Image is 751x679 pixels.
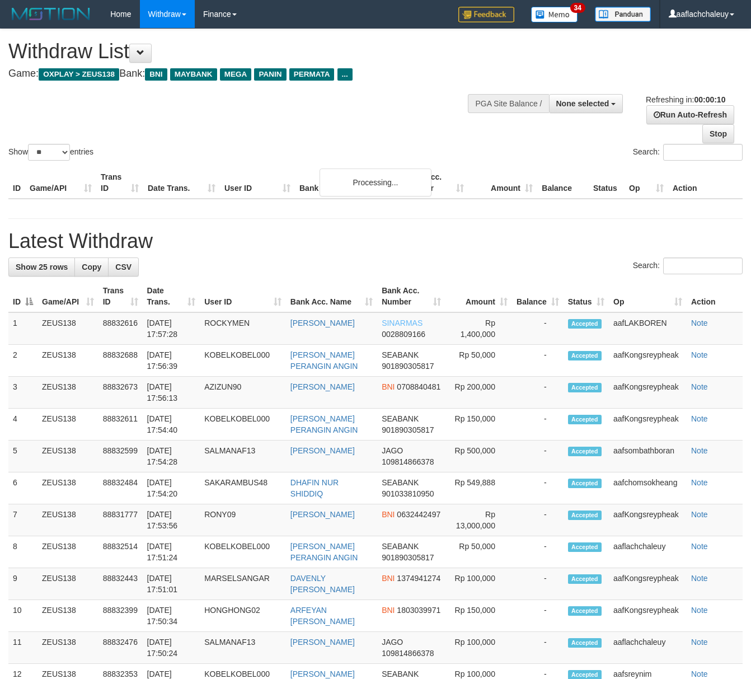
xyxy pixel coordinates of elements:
[691,478,708,487] a: Note
[8,409,37,441] td: 4
[143,167,220,199] th: Date Trans.
[37,600,98,632] td: ZEUS138
[609,345,687,377] td: aafKongsreypheak
[609,441,687,472] td: aafsombathboran
[143,409,200,441] td: [DATE] 17:54:40
[8,230,743,252] h1: Latest Withdraw
[564,280,609,312] th: Status: activate to sort column ascending
[397,510,440,519] span: Copy 0632442497 to clipboard
[512,345,564,377] td: -
[37,441,98,472] td: ZEUS138
[537,167,589,199] th: Balance
[691,510,708,519] a: Note
[290,638,355,647] a: [PERSON_NAME]
[646,95,725,104] span: Refreshing in:
[568,447,602,456] span: Accepted
[8,280,37,312] th: ID: activate to sort column descending
[382,414,419,423] span: SEABANK
[445,472,512,504] td: Rp 549,888
[200,536,286,568] td: KOBELKOBEL000
[8,377,37,409] td: 3
[37,504,98,536] td: ZEUS138
[143,377,200,409] td: [DATE] 17:56:13
[98,345,143,377] td: 88832688
[512,409,564,441] td: -
[37,472,98,504] td: ZEUS138
[290,350,358,371] a: [PERSON_NAME] PERANGIN ANGIN
[8,167,25,199] th: ID
[568,574,602,584] span: Accepted
[382,489,434,498] span: Copy 901033810950 to clipboard
[468,94,548,113] div: PGA Site Balance /
[98,568,143,600] td: 88832443
[568,415,602,424] span: Accepted
[589,167,625,199] th: Status
[170,68,217,81] span: MAYBANK
[609,504,687,536] td: aafKongsreypheak
[445,504,512,536] td: Rp 13,000,000
[37,409,98,441] td: ZEUS138
[290,414,358,434] a: [PERSON_NAME] PERANGIN ANGIN
[82,263,101,271] span: Copy
[16,263,68,271] span: Show 25 rows
[609,568,687,600] td: aafKongsreypheak
[74,257,109,277] a: Copy
[687,280,743,312] th: Action
[382,649,434,658] span: Copy 109814866378 to clipboard
[609,280,687,312] th: Op: activate to sort column ascending
[691,574,708,583] a: Note
[609,536,687,568] td: aaflachchaleuy
[382,350,419,359] span: SEABANK
[568,479,602,488] span: Accepted
[702,124,734,143] a: Stop
[568,511,602,520] span: Accepted
[145,68,167,81] span: BNI
[512,312,564,345] td: -
[37,312,98,345] td: ZEUS138
[691,606,708,615] a: Note
[609,632,687,664] td: aaflachchaleuy
[28,144,70,161] select: Showentries
[8,600,37,632] td: 10
[512,568,564,600] td: -
[625,167,668,199] th: Op
[220,68,252,81] span: MEGA
[382,574,395,583] span: BNI
[8,536,37,568] td: 8
[289,68,335,81] span: PERMATA
[512,280,564,312] th: Balance: activate to sort column ascending
[609,600,687,632] td: aafKongsreypheak
[143,536,200,568] td: [DATE] 17:51:24
[633,144,743,161] label: Search:
[143,345,200,377] td: [DATE] 17:56:39
[98,536,143,568] td: 88832514
[98,472,143,504] td: 88832484
[98,441,143,472] td: 88832599
[290,478,339,498] a: DHAFIN NUR SHIDDIQ
[290,382,355,391] a: [PERSON_NAME]
[691,350,708,359] a: Note
[382,446,403,455] span: JAGO
[568,319,602,329] span: Accepted
[382,457,434,466] span: Copy 109814866378 to clipboard
[691,542,708,551] a: Note
[143,472,200,504] td: [DATE] 17:54:20
[445,312,512,345] td: Rp 1,400,000
[8,312,37,345] td: 1
[8,68,490,79] h4: Game: Bank:
[568,383,602,392] span: Accepted
[8,144,93,161] label: Show entries
[290,542,358,562] a: [PERSON_NAME] PERANGIN ANGIN
[445,632,512,664] td: Rp 100,000
[200,280,286,312] th: User ID: activate to sort column ascending
[397,382,440,391] span: Copy 0708840481 to clipboard
[382,669,419,678] span: SEABANK
[200,345,286,377] td: KOBELKOBEL000
[200,504,286,536] td: RONY09
[290,606,355,626] a: ARFEYAN [PERSON_NAME]
[609,472,687,504] td: aafchomsokheang
[445,377,512,409] td: Rp 200,000
[445,280,512,312] th: Amount: activate to sort column ascending
[382,478,419,487] span: SEABANK
[570,3,585,13] span: 34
